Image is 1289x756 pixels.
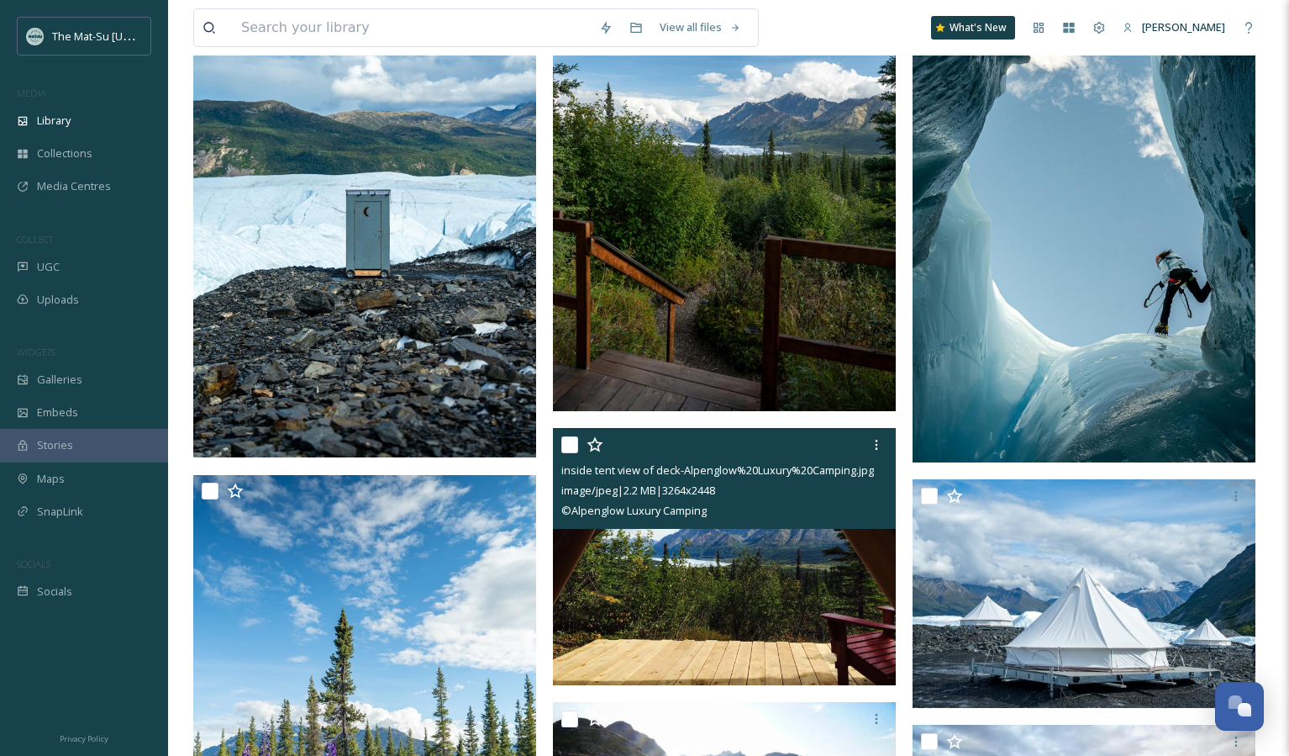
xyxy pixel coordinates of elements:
[37,292,79,308] span: Uploads
[52,28,169,44] span: The Mat-Su [US_STATE]
[561,483,715,498] span: image/jpeg | 2.2 MB | 3264 x 2448
[651,11,750,44] a: View all files
[17,346,55,358] span: WIDGETS
[17,233,53,246] span: COLLECT
[37,145,92,161] span: Collections
[37,372,82,388] span: Galleries
[37,178,111,194] span: Media Centres
[27,28,44,45] img: Social_thumbnail.png
[561,463,874,478] span: inside tent view of deck-Alpenglow%20Luxury%20Camping.jpg
[1114,11,1234,44] a: [PERSON_NAME]
[60,733,108,744] span: Privacy Policy
[233,9,591,46] input: Search your library
[37,259,60,275] span: UGC
[37,504,83,520] span: SnapLink
[561,503,707,518] span: © Alpenglow Luxury Camping
[37,437,73,453] span: Stories
[553,428,896,685] img: inside tent view of deck-Alpenglow%20Luxury%20Camping.jpg
[1215,682,1264,731] button: Open Chat
[17,87,46,99] span: MEDIA
[37,113,71,129] span: Library
[931,16,1015,40] a: What's New
[37,471,65,487] span: Maps
[913,479,1255,708] img: DSC09878-Alpenglow%20Luxury%20Camping.jpg
[1142,19,1225,34] span: [PERSON_NAME]
[37,404,78,420] span: Embeds
[17,558,50,570] span: SOCIALS
[37,584,72,600] span: Socials
[60,727,108,748] a: Privacy Policy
